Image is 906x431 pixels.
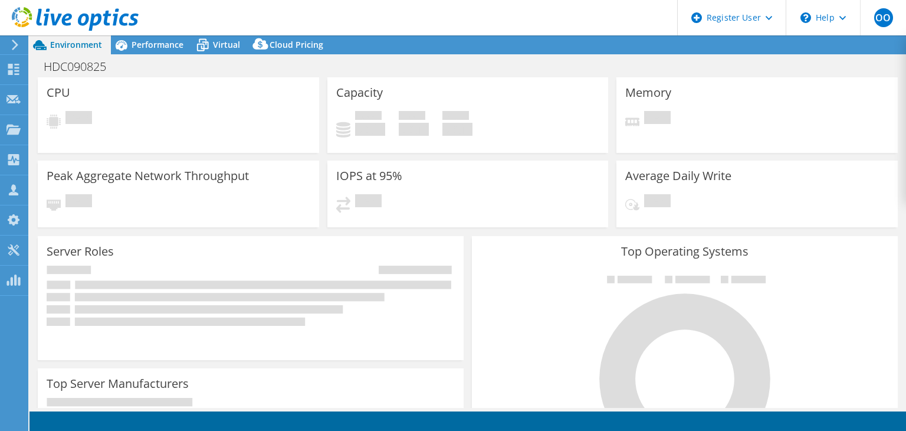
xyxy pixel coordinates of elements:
span: Environment [50,39,102,50]
span: Total [442,111,469,123]
span: Cloud Pricing [270,39,323,50]
h4: 0 GiB [442,123,472,136]
h3: Top Server Manufacturers [47,377,189,390]
span: Pending [644,111,671,127]
span: Virtual [213,39,240,50]
span: OO [874,8,893,27]
span: Pending [644,194,671,210]
span: Used [355,111,382,123]
h3: Average Daily Write [625,169,731,182]
span: Pending [65,111,92,127]
span: Free [399,111,425,123]
span: Performance [132,39,183,50]
h4: 0 GiB [355,123,385,136]
h1: HDC090825 [38,60,124,73]
h3: Capacity [336,86,383,99]
h3: IOPS at 95% [336,169,402,182]
span: Pending [65,194,92,210]
h3: Server Roles [47,245,114,258]
h3: Peak Aggregate Network Throughput [47,169,249,182]
span: Pending [355,194,382,210]
h3: Top Operating Systems [481,245,889,258]
h3: CPU [47,86,70,99]
h4: 0 GiB [399,123,429,136]
svg: \n [800,12,811,23]
h3: Memory [625,86,671,99]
